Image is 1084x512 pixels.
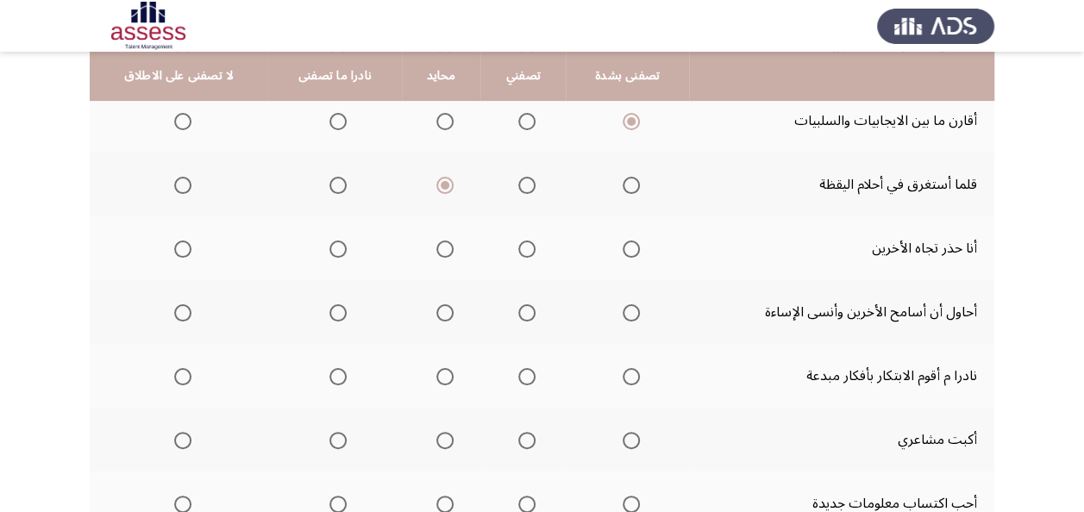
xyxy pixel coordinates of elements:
[689,408,994,471] td: أكبت مشاعري
[689,153,994,216] td: قلما أستغرق في أحلام اليقظة
[429,170,454,199] mat-radio-group: Select an option
[566,52,688,101] th: تصفنى بشدة
[167,170,191,199] mat-radio-group: Select an option
[323,106,347,135] mat-radio-group: Select an option
[511,106,536,135] mat-radio-group: Select an option
[323,297,347,327] mat-radio-group: Select an option
[429,425,454,454] mat-radio-group: Select an option
[877,2,994,50] img: Assess Talent Management logo
[402,52,481,101] th: محايد
[616,170,640,199] mat-radio-group: Select an option
[167,425,191,454] mat-radio-group: Select an option
[323,361,347,390] mat-radio-group: Select an option
[616,297,640,327] mat-radio-group: Select an option
[511,425,536,454] mat-radio-group: Select an option
[511,361,536,390] mat-radio-group: Select an option
[429,234,454,263] mat-radio-group: Select an option
[689,280,994,344] td: أحاول أن أسامح الأخرين وأنسى الإساءة
[511,297,536,327] mat-radio-group: Select an option
[689,89,994,153] td: أقارن ما بين الايجابيات والسلبيات
[167,361,191,390] mat-radio-group: Select an option
[268,52,402,101] th: نادرا ما تصفنى
[167,106,191,135] mat-radio-group: Select an option
[429,106,454,135] mat-radio-group: Select an option
[511,170,536,199] mat-radio-group: Select an option
[429,361,454,390] mat-radio-group: Select an option
[616,425,640,454] mat-radio-group: Select an option
[511,234,536,263] mat-radio-group: Select an option
[616,361,640,390] mat-radio-group: Select an option
[323,234,347,263] mat-radio-group: Select an option
[616,106,640,135] mat-radio-group: Select an option
[429,297,454,327] mat-radio-group: Select an option
[616,234,640,263] mat-radio-group: Select an option
[689,344,994,408] td: نادرا م أقوم الابتكار بأفكار مبدعة
[480,52,566,101] th: تصفني
[167,234,191,263] mat-radio-group: Select an option
[167,297,191,327] mat-radio-group: Select an option
[323,425,347,454] mat-radio-group: Select an option
[689,216,994,280] td: أنا حذر تجاه الأخرين
[90,2,207,50] img: Assessment logo of ASSESS Employability - EBI
[323,170,347,199] mat-radio-group: Select an option
[90,52,268,101] th: لا تصفنى على الاطلاق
